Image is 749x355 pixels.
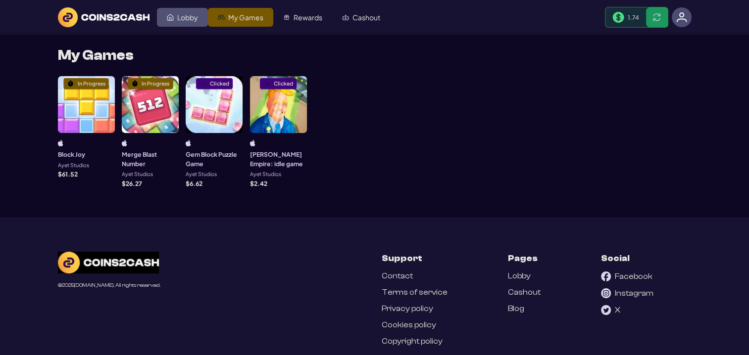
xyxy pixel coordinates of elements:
span: Lobby [177,14,198,21]
img: Facebook [601,271,611,281]
p: Ayet Studios [122,172,153,177]
a: Contact [382,271,413,281]
img: Clicked [263,80,270,87]
img: logo text [58,7,150,27]
img: ios [58,140,63,146]
img: Instagram [601,288,611,298]
img: X [601,305,611,315]
img: Cashout [342,14,349,21]
p: $ 2.42 [250,180,267,186]
p: $ 26.27 [122,180,142,186]
img: ios [250,140,255,146]
a: Privacy policy [382,304,433,313]
a: Cookies policy [382,320,436,330]
h3: Block Joy [58,150,85,159]
img: Money Bill [612,12,624,23]
h3: Merge Blast Number [122,150,179,168]
img: C2C Logo [58,252,159,273]
a: Blog [508,304,524,313]
img: My Games [218,14,225,21]
div: In Progress [78,81,105,87]
img: avatar [676,12,687,23]
h3: Support [382,252,422,265]
img: In Progress [131,80,138,87]
p: Ayet Studios [58,163,89,168]
a: Rewards [273,8,332,27]
p: Ayet Studios [186,172,217,177]
p: Ayet Studios [250,172,281,177]
div: Clicked [274,81,293,87]
h3: Pages [508,252,538,265]
span: Cashout [352,14,380,21]
a: Lobby [508,271,531,281]
a: Lobby [157,8,208,27]
a: Copyright policy [382,337,443,346]
a: My Games [208,8,273,27]
div: Clicked [210,81,229,87]
img: In Progress [67,80,74,87]
img: ios [186,140,191,146]
div: © 2025 [DOMAIN_NAME]. All rights reserved. [58,283,160,288]
a: Cashout [332,8,390,27]
span: My Games [228,14,263,21]
a: Terms of service [382,288,448,297]
a: Facebook [601,271,652,281]
a: Instagram [601,288,653,298]
img: Clicked [200,80,206,87]
div: In Progress [142,81,169,87]
h3: Gem Block Puzzle Game [186,150,243,168]
a: X [601,305,620,315]
p: $ 61.52 [58,171,78,177]
p: $ 6.62 [186,180,202,186]
h1: My Games [58,48,134,62]
h3: [PERSON_NAME] Empire: idle game [250,150,307,168]
a: Cashout [508,288,541,297]
span: Rewards [294,14,322,21]
img: ios [122,140,127,146]
h3: Social [601,252,630,265]
span: 1.74 [628,13,639,21]
img: Lobby [167,14,174,21]
img: Rewards [283,14,290,21]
